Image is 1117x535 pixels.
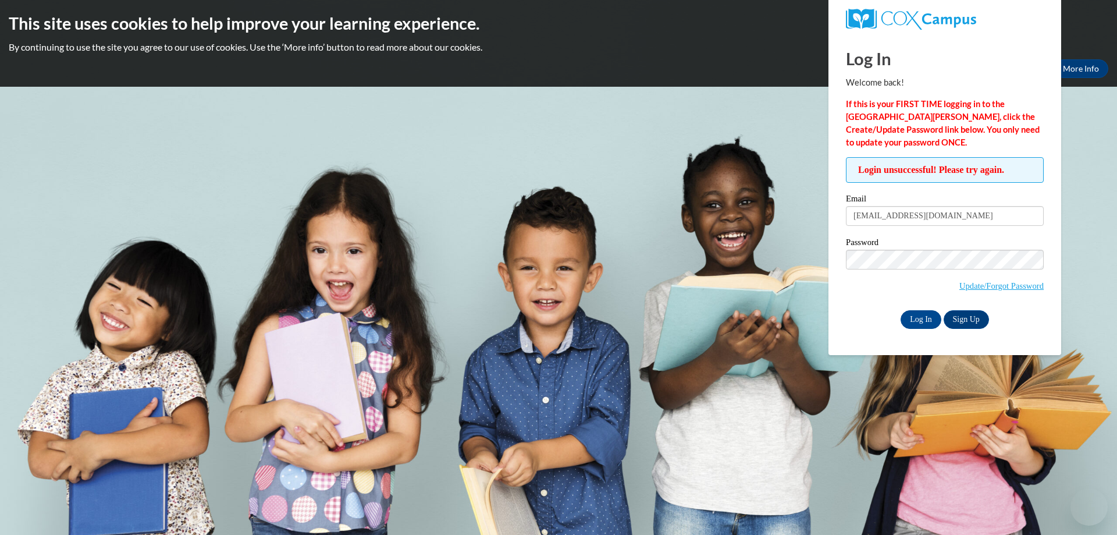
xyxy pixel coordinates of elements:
h1: Log In [846,47,1044,70]
a: COX Campus [846,9,1044,30]
p: By continuing to use the site you agree to our use of cookies. Use the ‘More info’ button to read... [9,41,1108,54]
img: COX Campus [846,9,976,30]
a: More Info [1054,59,1108,78]
h2: This site uses cookies to help improve your learning experience. [9,12,1108,35]
label: Password [846,238,1044,250]
a: Update/Forgot Password [959,281,1044,290]
span: Login unsuccessful! Please try again. [846,157,1044,183]
strong: If this is your FIRST TIME logging in to the [GEOGRAPHIC_DATA][PERSON_NAME], click the Create/Upd... [846,99,1040,147]
p: Welcome back! [846,76,1044,89]
iframe: Button to launch messaging window [1070,488,1108,526]
input: Log In [901,310,941,329]
label: Email [846,194,1044,206]
a: Sign Up [944,310,989,329]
